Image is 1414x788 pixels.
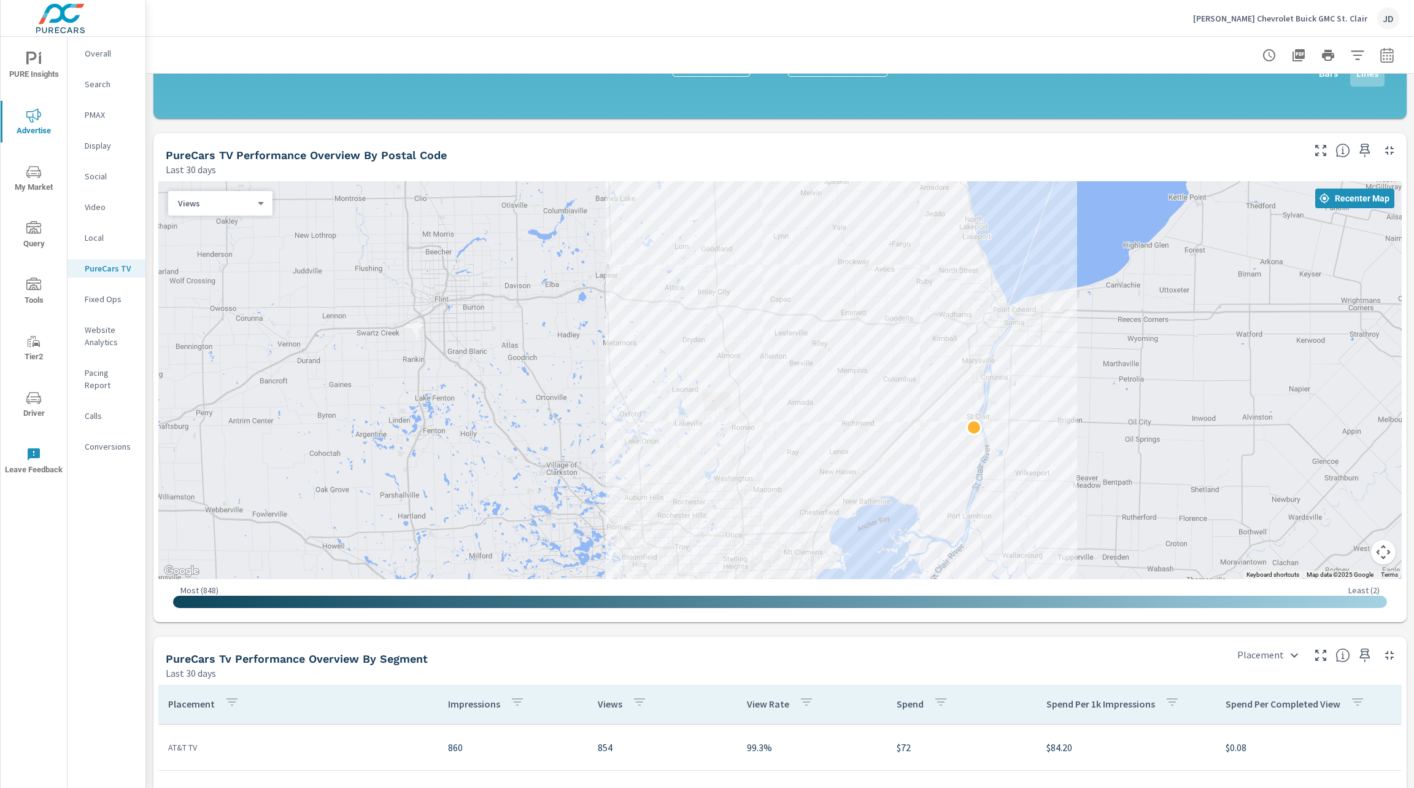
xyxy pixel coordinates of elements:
[1046,740,1206,755] p: $84.20
[1380,141,1399,160] button: Minimize Widget
[897,698,924,710] p: Spend
[448,698,500,710] p: Impressions
[68,136,145,155] div: Display
[1316,43,1340,68] button: Print Report
[68,290,145,308] div: Fixed Ops
[1380,646,1399,665] button: Minimize Widget
[85,139,136,152] p: Display
[747,740,877,755] p: 99.3%
[897,740,1027,755] p: $72
[68,75,145,93] div: Search
[4,391,63,421] span: Driver
[85,410,136,422] p: Calls
[1046,698,1155,710] p: Spend Per 1k Impressions
[1355,141,1375,160] span: Save this to your personalized report
[598,698,622,710] p: Views
[68,437,145,456] div: Conversions
[68,106,145,124] div: PMAX
[85,78,136,90] p: Search
[1230,644,1306,666] div: Placement
[166,149,447,162] h5: PureCars TV Performance Overview By Postal Code
[161,563,202,579] a: Open this area in Google Maps (opens a new window)
[166,666,216,681] p: Last 30 days
[85,324,136,348] p: Website Analytics
[168,698,215,710] p: Placement
[1,37,67,489] div: nav menu
[1371,540,1396,564] button: Map camera controls
[85,201,136,213] p: Video
[68,198,145,216] div: Video
[1381,571,1398,578] a: Terms (opens in new tab)
[1311,646,1331,665] button: Make Fullscreen
[598,740,728,755] p: 854
[448,740,578,755] p: 860
[85,109,136,121] p: PMAX
[85,232,136,244] p: Local
[68,407,145,425] div: Calls
[4,334,63,364] span: Tier2
[1335,143,1350,158] span: Understand PureCars TV performance data by postal code. Individual postal codes can be selected a...
[4,221,63,251] span: Query
[1311,141,1331,160] button: Make Fullscreen
[68,321,145,351] div: Website Analytics
[4,447,63,477] span: Leave Feedback
[4,165,63,195] span: My Market
[168,198,263,209] div: Views
[1348,585,1380,596] p: Least ( 2 )
[4,52,63,82] span: PURE Insights
[68,228,145,247] div: Local
[1315,189,1394,208] button: Recenter Map
[68,259,145,278] div: PureCars TV
[747,698,789,710] p: View Rate
[85,262,136,275] p: PureCars TV
[1193,13,1367,24] p: [PERSON_NAME] Chevrolet Buick GMC St. Clair
[85,170,136,182] p: Social
[166,652,428,665] h5: PureCars Tv Performance Overview By Segment
[68,364,145,394] div: Pacing Report
[68,44,145,63] div: Overall
[166,162,216,177] p: Last 30 days
[85,440,136,453] p: Conversions
[4,108,63,138] span: Advertise
[1226,740,1391,755] p: $0.08
[1335,648,1350,663] span: This is a summary of PureCars TV performance by various segments. Use the dropdown in the top rig...
[1286,43,1311,68] button: "Export Report to PDF"
[161,563,202,579] img: Google
[1307,571,1373,578] span: Map data ©2025 Google
[85,367,136,391] p: Pacing Report
[85,47,136,60] p: Overall
[1320,193,1389,204] span: Recenter Map
[180,585,218,596] p: Most ( 848 )
[1226,698,1340,710] p: Spend Per Completed View
[178,198,253,209] p: Views
[1246,571,1299,579] button: Keyboard shortcuts
[168,741,428,754] p: AT&T TV
[1355,646,1375,665] span: Save this to your personalized report
[4,278,63,308] span: Tools
[68,167,145,185] div: Social
[85,293,136,305] p: Fixed Ops
[1377,7,1399,29] div: JD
